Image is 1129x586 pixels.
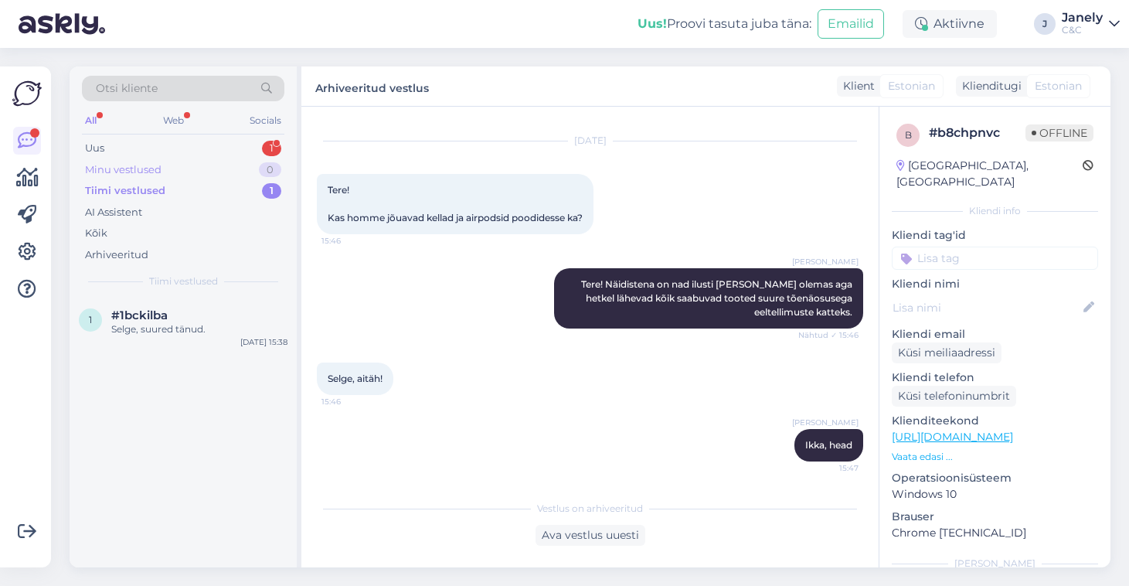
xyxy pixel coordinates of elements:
span: #1bckilba [111,308,168,322]
span: Tere! Kas homme jõuavad kellad ja airpodsid poodidesse ka? [328,184,583,223]
label: Arhiveeritud vestlus [315,76,429,97]
b: Uus! [638,16,667,31]
span: Tere! Näidistena on nad ilusti [PERSON_NAME] olemas aga hetkel lähevad kõik saabuvad tooted suure... [581,278,855,318]
a: JanelyC&C [1062,12,1120,36]
div: Arhiveeritud [85,247,148,263]
div: C&C [1062,24,1103,36]
span: Tiimi vestlused [149,274,218,288]
div: Selge, suured tänud. [111,322,287,336]
p: Brauser [892,509,1098,525]
div: All [82,111,100,131]
div: Aktiivne [903,10,997,38]
input: Lisa tag [892,247,1098,270]
span: Nähtud ✓ 15:46 [798,329,859,341]
div: AI Assistent [85,205,142,220]
span: 15:47 [801,462,859,474]
div: Küsi telefoninumbrit [892,386,1016,407]
div: Proovi tasuta juba täna: [638,15,811,33]
span: 15:46 [321,396,379,407]
div: [DATE] [317,134,863,148]
span: Offline [1025,124,1093,141]
span: 1 [89,314,92,325]
div: Socials [247,111,284,131]
p: Chrome [TECHNICAL_ID] [892,525,1098,541]
div: [DATE] 15:38 [240,336,287,348]
button: Emailid [818,9,884,39]
p: Vaata edasi ... [892,450,1098,464]
div: Küsi meiliaadressi [892,342,1001,363]
span: Estonian [1035,78,1082,94]
p: Windows 10 [892,486,1098,503]
span: b [905,129,912,141]
p: Kliendi tag'id [892,227,1098,244]
input: Lisa nimi [893,299,1080,316]
span: Selge, aitäh! [328,373,383,384]
p: Operatsioonisüsteem [892,470,1098,486]
div: Kõik [85,226,107,241]
p: Kliendi email [892,326,1098,342]
div: Minu vestlused [85,162,162,178]
span: [PERSON_NAME] [792,256,859,267]
span: Estonian [888,78,935,94]
div: Kliendi info [892,204,1098,218]
a: [URL][DOMAIN_NAME] [892,430,1013,444]
div: Klient [837,78,875,94]
span: Otsi kliente [96,80,158,97]
div: J [1034,13,1056,35]
div: [GEOGRAPHIC_DATA], [GEOGRAPHIC_DATA] [896,158,1083,190]
div: Uus [85,141,104,156]
p: Kliendi telefon [892,370,1098,386]
p: Klienditeekond [892,413,1098,429]
span: 15:46 [321,235,379,247]
div: Janely [1062,12,1103,24]
span: [PERSON_NAME] [792,417,859,428]
div: [PERSON_NAME] [892,557,1098,571]
span: Ikka, head [805,439,852,451]
span: Vestlus on arhiveeritud [537,502,643,516]
div: Web [160,111,187,131]
div: Klienditugi [956,78,1022,94]
div: Tiimi vestlused [85,183,165,199]
div: 1 [262,141,281,156]
img: Askly Logo [12,79,42,108]
p: Kliendi nimi [892,276,1098,292]
div: # b8chpnvc [929,124,1025,142]
div: 1 [262,183,281,199]
div: Ava vestlus uuesti [536,525,645,546]
div: 0 [259,162,281,178]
